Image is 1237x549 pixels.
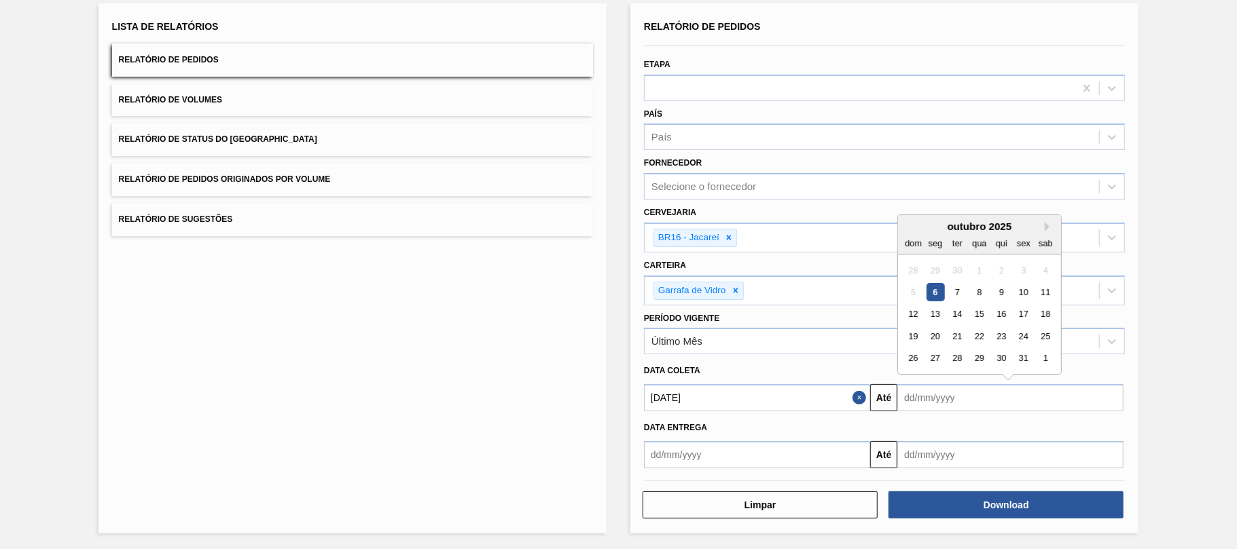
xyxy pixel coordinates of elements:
[654,229,721,246] div: BR16 - Jacareí
[971,234,989,252] div: qua
[119,134,317,144] span: Relatório de Status do [GEOGRAPHIC_DATA]
[1037,234,1055,252] div: sab
[927,327,945,345] div: Choose segunda-feira, 20 de outubro de 2025
[897,441,1124,468] input: dd/mm/yyyy
[1015,305,1033,324] div: Choose sexta-feira, 17 de outubro de 2025
[971,283,989,301] div: Choose quarta-feira, 8 de outubro de 2025
[948,327,967,345] div: Choose terça-feira, 21 de outubro de 2025
[119,174,331,184] span: Relatório de Pedidos Originados por Volume
[889,491,1124,518] button: Download
[904,305,922,324] div: Choose domingo, 12 de outubro de 2025
[1037,349,1055,368] div: Choose sábado, 1 de novembro de 2025
[1037,327,1055,345] div: Choose sábado, 25 de outubro de 2025
[927,234,945,252] div: seg
[853,384,870,411] button: Close
[971,261,989,280] div: Not available quarta-feira, 1 de outubro de 2025
[1015,261,1033,280] div: Not available sexta-feira, 3 de outubro de 2025
[1015,234,1033,252] div: sex
[992,327,1011,345] div: Choose quinta-feira, 23 de outubro de 2025
[644,314,719,323] label: Período Vigente
[897,384,1124,411] input: dd/mm/yyyy
[112,83,593,117] button: Relatório de Volumes
[992,305,1011,324] div: Choose quinta-feira, 16 de outubro de 2025
[112,203,593,236] button: Relatório de Sugestões
[644,158,702,168] label: Fornecedor
[651,132,672,143] div: País
[904,261,922,280] div: Not available domingo, 28 de setembro de 2025
[1015,327,1033,345] div: Choose sexta-feira, 24 de outubro de 2025
[870,384,897,411] button: Até
[948,283,967,301] div: Choose terça-feira, 7 de outubro de 2025
[651,336,702,347] div: Último Mês
[992,283,1011,301] div: Choose quinta-feira, 9 de outubro de 2025
[643,491,878,518] button: Limpar
[992,261,1011,280] div: Not available quinta-feira, 2 de outubro de 2025
[898,221,1061,232] div: outubro 2025
[644,60,670,69] label: Etapa
[654,282,728,299] div: Garrafa de Vidro
[644,208,696,217] label: Cervejaria
[644,366,700,375] span: Data coleta
[119,55,219,64] span: Relatório de Pedidos
[644,261,686,270] label: Carteira
[112,163,593,196] button: Relatório de Pedidos Originados por Volume
[903,259,1057,369] div: month 2025-10
[948,349,967,368] div: Choose terça-feira, 28 de outubro de 2025
[1037,283,1055,301] div: Choose sábado, 11 de outubro de 2025
[904,349,922,368] div: Choose domingo, 26 de outubro de 2025
[651,181,756,193] div: Selecione o fornecedor
[948,305,967,324] div: Choose terça-feira, 14 de outubro de 2025
[971,305,989,324] div: Choose quarta-feira, 15 de outubro de 2025
[927,349,945,368] div: Choose segunda-feira, 27 de outubro de 2025
[870,441,897,468] button: Até
[644,441,870,468] input: dd/mm/yyyy
[1037,305,1055,324] div: Choose sábado, 18 de outubro de 2025
[927,261,945,280] div: Not available segunda-feira, 29 de setembro de 2025
[992,349,1011,368] div: Choose quinta-feira, 30 de outubro de 2025
[948,234,967,252] div: ter
[112,123,593,156] button: Relatório de Status do [GEOGRAPHIC_DATA]
[971,349,989,368] div: Choose quarta-feira, 29 de outubro de 2025
[1015,349,1033,368] div: Choose sexta-feira, 31 de outubro de 2025
[927,283,945,301] div: Choose segunda-feira, 6 de outubro de 2025
[112,21,219,32] span: Lista de Relatórios
[948,261,967,280] div: Not available terça-feira, 30 de setembro de 2025
[927,305,945,324] div: Choose segunda-feira, 13 de outubro de 2025
[644,21,761,32] span: Relatório de Pedidos
[1045,222,1054,231] button: Next Month
[644,384,870,411] input: dd/mm/yyyy
[971,327,989,345] div: Choose quarta-feira, 22 de outubro de 2025
[119,95,222,105] span: Relatório de Volumes
[904,234,922,252] div: dom
[1037,261,1055,280] div: Not available sábado, 4 de outubro de 2025
[644,109,662,119] label: País
[119,214,233,224] span: Relatório de Sugestões
[1015,283,1033,301] div: Choose sexta-feira, 10 de outubro de 2025
[904,327,922,345] div: Choose domingo, 19 de outubro de 2025
[644,423,707,432] span: Data Entrega
[112,43,593,77] button: Relatório de Pedidos
[992,234,1011,252] div: qui
[904,283,922,301] div: Not available domingo, 5 de outubro de 2025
